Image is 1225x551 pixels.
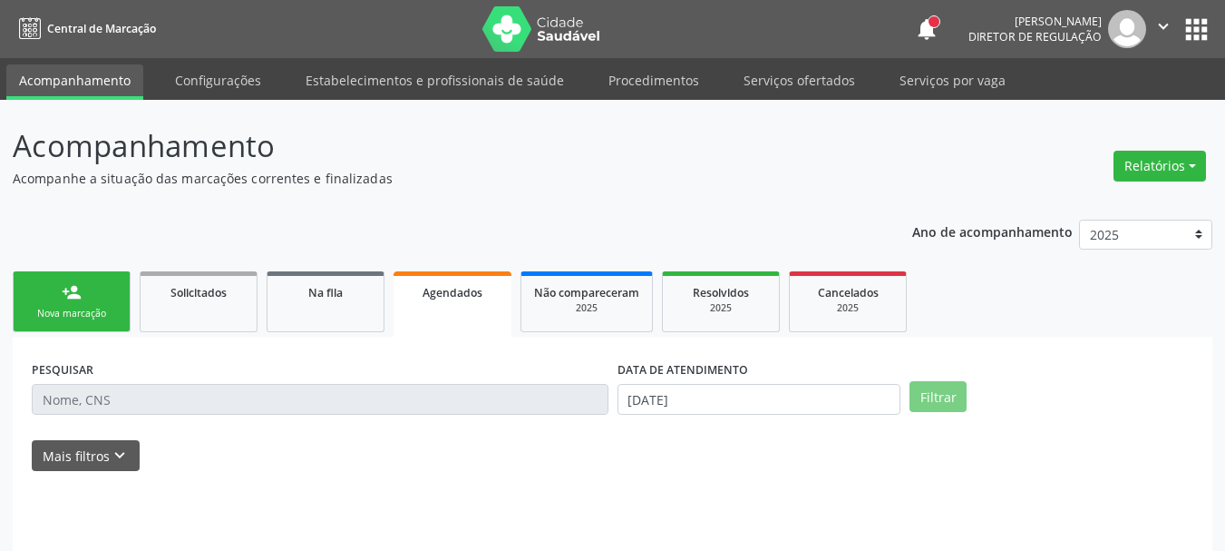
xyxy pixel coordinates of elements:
[596,64,712,96] a: Procedimentos
[26,307,117,320] div: Nova marcação
[32,356,93,384] label: PESQUISAR
[13,14,156,44] a: Central de Marcação
[62,282,82,302] div: person_add
[110,446,130,466] i: keyboard_arrow_down
[308,285,343,300] span: Na fila
[968,29,1102,44] span: Diretor de regulação
[676,301,766,315] div: 2025
[731,64,868,96] a: Serviços ofertados
[32,384,608,415] input: Nome, CNS
[1113,151,1206,182] button: Relatórios
[47,21,156,36] span: Central de Marcação
[32,440,140,472] button: Mais filtroskeyboard_arrow_down
[887,64,1018,96] a: Serviços por vaga
[802,301,893,315] div: 2025
[693,285,749,300] span: Resolvidos
[6,64,143,100] a: Acompanhamento
[914,16,939,42] button: notifications
[912,220,1073,242] p: Ano de acompanhamento
[1146,10,1181,48] button: 
[617,384,901,415] input: Selecione um intervalo
[423,285,482,300] span: Agendados
[617,356,748,384] label: DATA DE ATENDIMENTO
[13,169,852,188] p: Acompanhe a situação das marcações correntes e finalizadas
[534,301,639,315] div: 2025
[1108,10,1146,48] img: img
[968,14,1102,29] div: [PERSON_NAME]
[170,285,227,300] span: Solicitados
[818,285,879,300] span: Cancelados
[909,381,967,412] button: Filtrar
[162,64,274,96] a: Configurações
[293,64,577,96] a: Estabelecimentos e profissionais de saúde
[13,123,852,169] p: Acompanhamento
[1153,16,1173,36] i: 
[1181,14,1212,45] button: apps
[534,285,639,300] span: Não compareceram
